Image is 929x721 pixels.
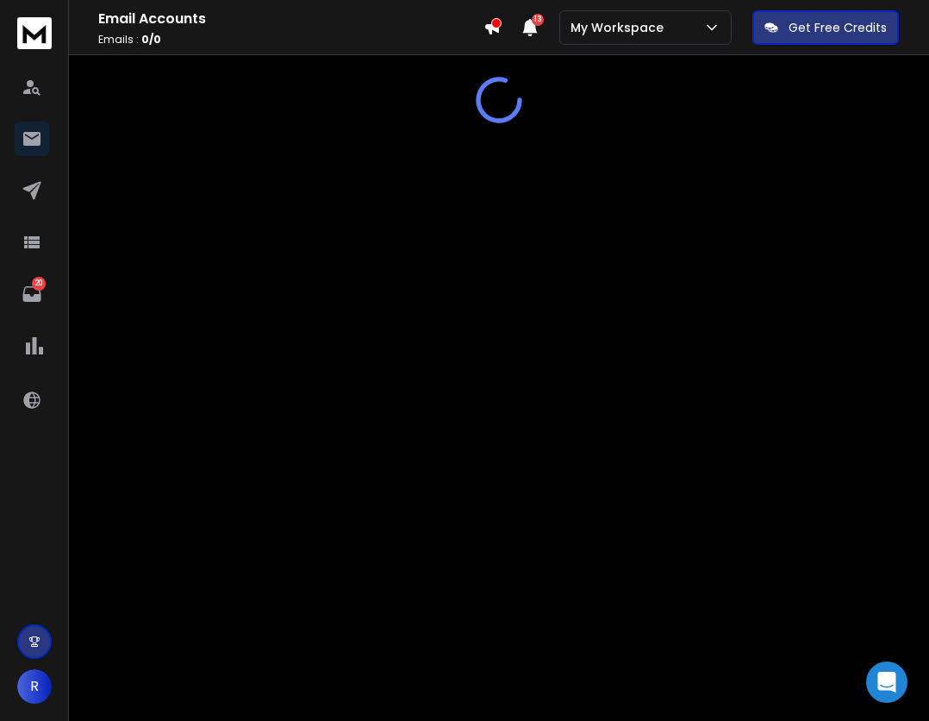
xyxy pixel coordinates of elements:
button: Get Free Credits [752,10,899,45]
p: 20 [32,277,46,291]
img: logo [17,17,52,49]
div: Open Intercom Messenger [866,661,907,703]
p: My Workspace [570,19,670,36]
button: R [17,669,52,704]
span: 0 / 0 [141,32,161,47]
span: 13 [532,14,544,26]
h1: Email Accounts [98,9,483,29]
p: Get Free Credits [789,19,887,36]
p: Emails : [98,33,483,47]
a: 20 [15,277,49,311]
